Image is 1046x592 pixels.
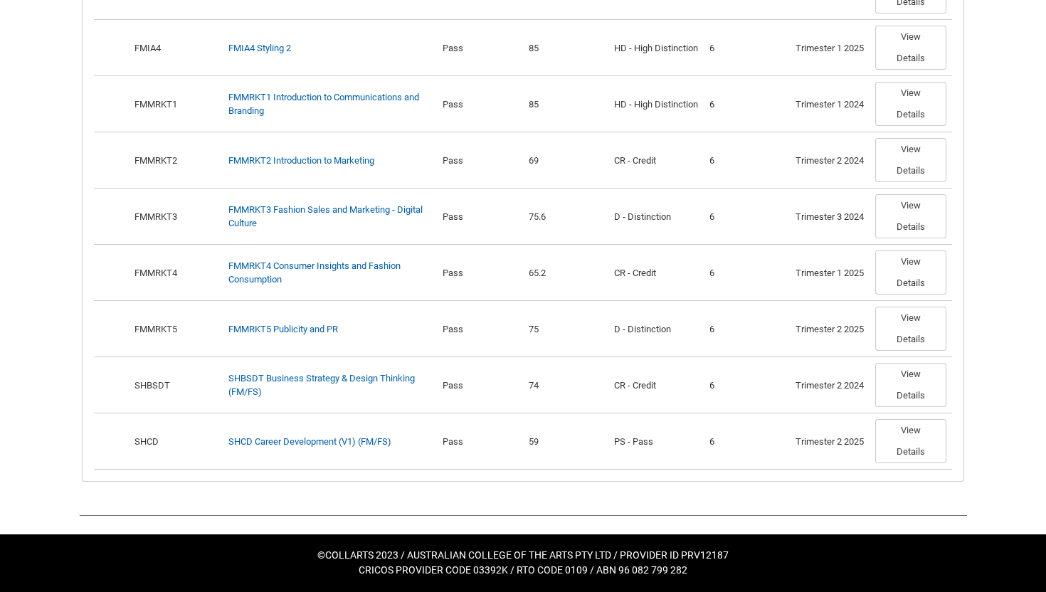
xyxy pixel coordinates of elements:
[228,259,431,287] div: FMMRKT4 Consumer Insights and Fashion Consumption
[443,435,517,449] div: Pass
[875,26,946,70] button: View Details
[132,210,217,224] div: FMMRKT3
[614,266,698,280] div: CR - Credit
[228,92,419,117] a: FMMRKT1 Introduction to Communications and Branding
[228,322,338,337] div: FMMRKT5 Publicity and PR
[614,97,698,112] div: HD - High Distinction
[875,250,946,295] button: View Details
[228,436,391,447] a: SHCD Career Development (V1) (FM/FS)
[529,41,603,55] div: 85
[443,154,517,168] div: Pass
[443,266,517,280] div: Pass
[529,322,603,337] div: 75
[796,379,864,393] div: Trimester 2 2024
[796,41,864,55] div: Trimester 1 2025
[614,210,698,224] div: D - Distinction
[614,154,698,168] div: CR - Credit
[228,371,431,399] div: SHBSDT Business Strategy & Design Thinking (FM/FS)
[875,82,946,126] button: View Details
[132,322,217,337] div: FMMRKT5
[443,322,517,337] div: Pass
[796,266,864,280] div: Trimester 1 2025
[709,210,784,224] div: 6
[228,373,415,398] a: SHBSDT Business Strategy & Design Thinking (FM/FS)
[709,154,784,168] div: 6
[228,324,338,334] a: FMMRKT5 Publicity and PR
[228,260,401,285] a: FMMRKT4 Consumer Insights and Fashion Consumption
[529,379,603,393] div: 74
[529,435,603,449] div: 59
[228,41,291,55] div: FMIA4 Styling 2
[875,363,946,407] button: View Details
[132,379,217,393] div: SHBSDT
[709,266,784,280] div: 6
[529,97,603,112] div: 85
[79,507,967,522] img: REDU_GREY_LINE
[132,435,217,449] div: SHCD
[132,154,217,168] div: FMMRKT2
[132,41,217,55] div: FMIA4
[228,43,291,53] a: FMIA4 Styling 2
[709,379,784,393] div: 6
[529,266,603,280] div: 65.2
[796,210,864,224] div: Trimester 3 2024
[614,435,698,449] div: PS - Pass
[796,154,864,168] div: Trimester 2 2024
[709,97,784,112] div: 6
[132,266,217,280] div: FMMRKT4
[875,194,946,238] button: View Details
[228,90,431,118] div: FMMRKT1 Introduction to Communications and Branding
[614,322,698,337] div: D - Distinction
[132,97,217,112] div: FMMRKT1
[709,41,784,55] div: 6
[443,379,517,393] div: Pass
[529,210,603,224] div: 75.6
[875,138,946,182] button: View Details
[529,154,603,168] div: 69
[443,210,517,224] div: Pass
[875,307,946,351] button: View Details
[443,97,517,112] div: Pass
[228,155,374,166] a: FMMRKT2 Introduction to Marketing
[228,203,431,231] div: FMMRKT3 Fashion Sales and Marketing - Digital Culture
[614,41,698,55] div: HD - High Distinction
[228,435,391,449] div: SHCD Career Development (V1) (FM/FS)
[709,435,784,449] div: 6
[443,41,517,55] div: Pass
[709,322,784,337] div: 6
[796,97,864,112] div: Trimester 1 2024
[875,419,946,463] button: View Details
[796,435,864,449] div: Trimester 2 2025
[228,154,374,168] div: FMMRKT2 Introduction to Marketing
[614,379,698,393] div: CR - Credit
[796,322,864,337] div: Trimester 2 2025
[228,204,423,229] a: FMMRKT3 Fashion Sales and Marketing - Digital Culture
